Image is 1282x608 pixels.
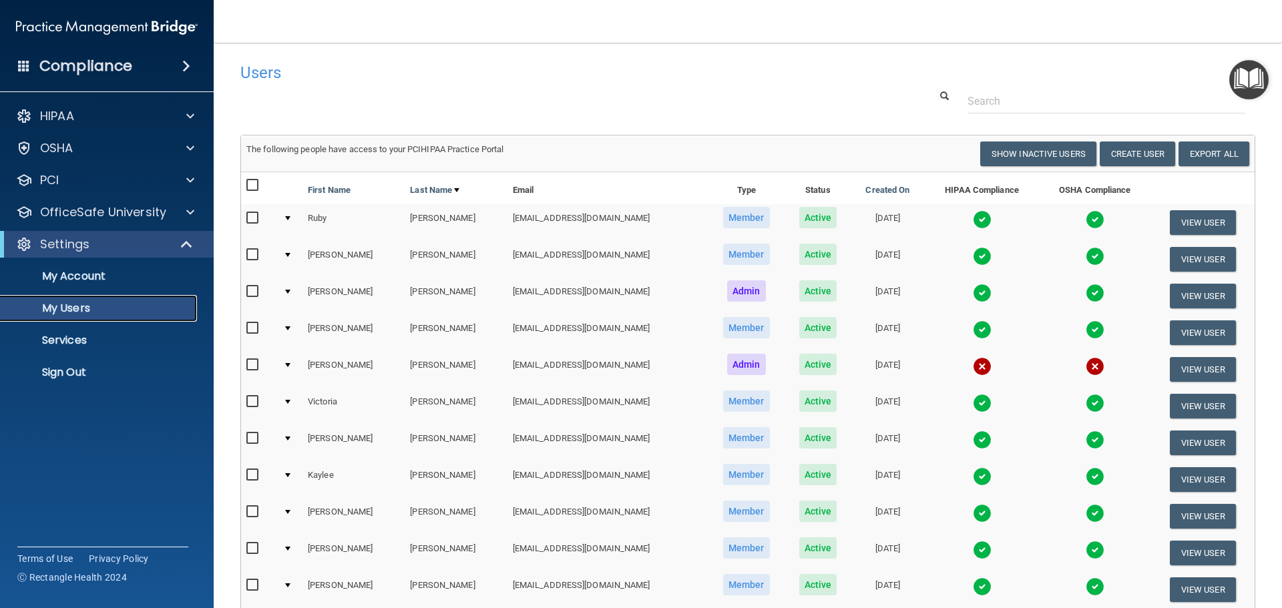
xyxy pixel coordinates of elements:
td: [PERSON_NAME] [405,241,507,278]
img: tick.e7d51cea.svg [973,320,992,339]
a: Terms of Use [17,552,73,565]
img: tick.e7d51cea.svg [973,210,992,229]
td: [EMAIL_ADDRESS][DOMAIN_NAME] [507,424,708,461]
img: tick.e7d51cea.svg [1086,210,1104,229]
span: Ⓒ Rectangle Health 2024 [17,571,127,584]
td: [PERSON_NAME] [302,351,405,388]
td: [DATE] [851,498,925,535]
td: [PERSON_NAME] [302,535,405,571]
a: First Name [308,182,351,198]
td: Kaylee [302,461,405,498]
button: View User [1170,210,1236,235]
td: [DATE] [851,278,925,314]
button: View User [1170,247,1236,272]
td: [EMAIL_ADDRESS][DOMAIN_NAME] [507,535,708,571]
iframe: Drift Widget Chat Controller [1051,513,1266,567]
th: HIPAA Compliance [925,172,1039,204]
span: Active [799,537,837,559]
td: [DATE] [851,314,925,351]
span: Active [799,317,837,338]
td: [PERSON_NAME] [405,498,507,535]
span: Active [799,464,837,485]
img: tick.e7d51cea.svg [1086,504,1104,523]
button: View User [1170,467,1236,492]
a: HIPAA [16,108,194,124]
p: HIPAA [40,108,74,124]
td: [EMAIL_ADDRESS][DOMAIN_NAME] [507,388,708,424]
h4: Compliance [39,57,132,75]
span: Member [723,390,770,412]
td: [EMAIL_ADDRESS][DOMAIN_NAME] [507,241,708,278]
td: [EMAIL_ADDRESS][DOMAIN_NAME] [507,351,708,388]
span: Active [799,427,837,448]
img: tick.e7d51cea.svg [973,467,992,486]
p: Settings [40,236,89,252]
td: [DATE] [851,461,925,498]
th: Status [785,172,851,204]
p: Sign Out [9,366,191,379]
td: [DATE] [851,204,925,241]
td: [DATE] [851,535,925,571]
img: PMB logo [16,14,198,41]
button: View User [1170,394,1236,418]
img: cross.ca9f0e7f.svg [1086,357,1104,376]
img: tick.e7d51cea.svg [1086,394,1104,412]
img: tick.e7d51cea.svg [973,541,992,559]
a: OfficeSafe University [16,204,194,220]
a: Settings [16,236,194,252]
button: View User [1170,357,1236,382]
img: tick.e7d51cea.svg [1086,577,1104,596]
button: View User [1170,577,1236,602]
td: [PERSON_NAME] [405,314,507,351]
td: [EMAIL_ADDRESS][DOMAIN_NAME] [507,461,708,498]
p: My Users [9,302,191,315]
button: Create User [1100,141,1175,166]
span: Admin [727,354,766,375]
img: tick.e7d51cea.svg [973,247,992,266]
span: The following people have access to your PCIHIPAA Practice Portal [246,144,504,154]
a: Created On [865,182,909,198]
span: Active [799,354,837,375]
span: Active [799,574,837,595]
td: [DATE] [851,424,925,461]
th: OSHA Compliance [1039,172,1150,204]
td: [PERSON_NAME] [302,498,405,535]
p: OSHA [40,140,73,156]
span: Member [723,501,770,522]
img: tick.e7d51cea.svg [1086,247,1104,266]
span: Admin [727,280,766,302]
a: Last Name [410,182,459,198]
td: [PERSON_NAME] [302,571,405,608]
th: Email [507,172,708,204]
p: PCI [40,172,59,188]
span: Active [799,207,837,228]
td: [DATE] [851,241,925,278]
td: [EMAIL_ADDRESS][DOMAIN_NAME] [507,204,708,241]
td: [PERSON_NAME] [302,314,405,351]
td: [DATE] [851,571,925,608]
a: Privacy Policy [89,552,149,565]
span: Member [723,464,770,485]
button: View User [1170,320,1236,345]
td: [PERSON_NAME] [405,461,507,498]
p: OfficeSafe University [40,204,166,220]
span: Member [723,574,770,595]
button: Show Inactive Users [980,141,1096,166]
a: Export All [1179,141,1249,166]
td: [PERSON_NAME] [302,278,405,314]
button: View User [1170,430,1236,455]
span: Member [723,427,770,448]
td: [PERSON_NAME] [405,278,507,314]
p: Services [9,334,191,347]
td: Ruby [302,204,405,241]
td: [EMAIL_ADDRESS][DOMAIN_NAME] [507,278,708,314]
th: Type [708,172,785,204]
td: [PERSON_NAME] [405,351,507,388]
input: Search [968,89,1245,113]
img: cross.ca9f0e7f.svg [973,357,992,376]
td: [PERSON_NAME] [405,571,507,608]
td: [EMAIL_ADDRESS][DOMAIN_NAME] [507,314,708,351]
button: Open Resource Center [1229,60,1269,99]
td: [PERSON_NAME] [405,388,507,424]
p: My Account [9,270,191,283]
